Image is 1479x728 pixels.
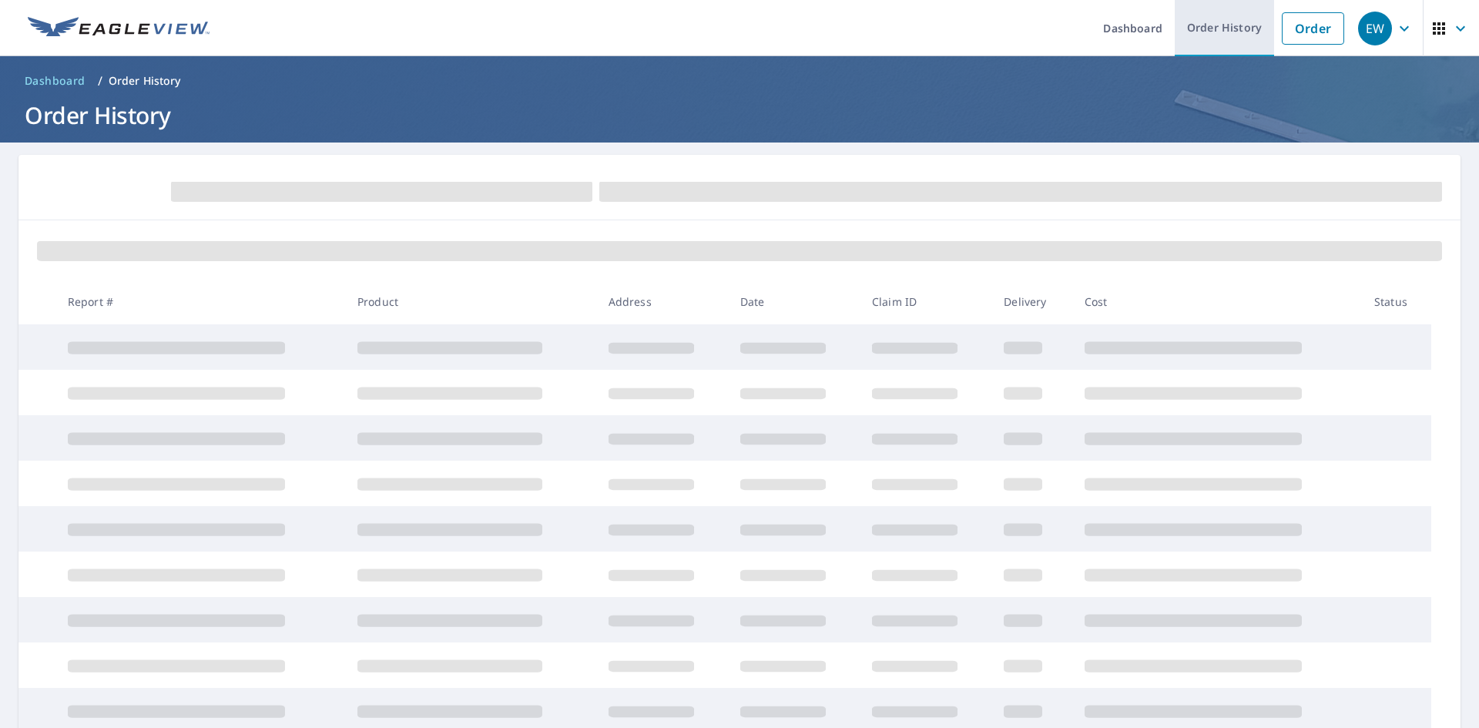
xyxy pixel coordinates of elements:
[1362,279,1431,324] th: Status
[109,73,181,89] p: Order History
[28,17,210,40] img: EV Logo
[1072,279,1362,324] th: Cost
[55,279,345,324] th: Report #
[18,69,92,93] a: Dashboard
[728,279,860,324] th: Date
[98,72,102,90] li: /
[860,279,991,324] th: Claim ID
[596,279,728,324] th: Address
[18,69,1461,93] nav: breadcrumb
[1282,12,1344,45] a: Order
[18,99,1461,131] h1: Order History
[345,279,596,324] th: Product
[1358,12,1392,45] div: EW
[25,73,86,89] span: Dashboard
[991,279,1072,324] th: Delivery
